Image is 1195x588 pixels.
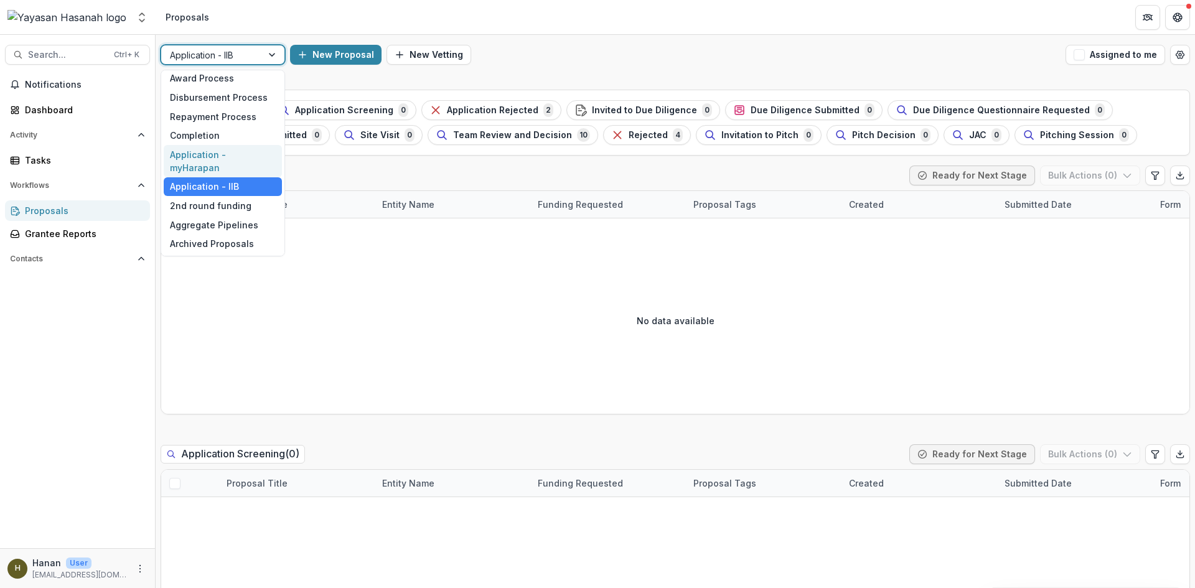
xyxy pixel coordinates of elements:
div: Aggregate Pipelines [164,215,282,235]
span: Search... [28,50,106,60]
button: Invitation to Pitch0 [696,125,822,145]
div: Proposal Tags [686,198,764,211]
span: JAC [969,130,986,141]
span: Pitch Decision [852,130,916,141]
div: Tasks [25,154,140,167]
div: Created [841,198,891,211]
button: Edit table settings [1145,444,1165,464]
div: Entity Name [375,191,530,218]
div: Proposals [166,11,209,24]
button: Application Rejected2 [421,100,561,120]
a: Dashboard [5,100,150,120]
button: New Proposal [290,45,382,65]
div: Ctrl + K [111,48,142,62]
button: Application Screening0 [269,100,416,120]
div: Funding Requested [530,191,686,218]
div: Form [1153,198,1188,211]
img: Yayasan Hasanah logo [7,10,126,25]
div: Proposal Tags [686,470,841,497]
button: Due Diligence Submitted0 [725,100,883,120]
p: [EMAIL_ADDRESS][DOMAIN_NAME] [32,569,128,581]
div: Submitted Date [997,191,1153,218]
button: Assigned to me [1066,45,1165,65]
button: Notifications [5,75,150,95]
a: Tasks [5,150,150,170]
div: Submitted Date [997,470,1153,497]
div: Funding Requested [530,477,630,490]
a: Grantee Reports [5,223,150,244]
span: 0 [991,128,1001,142]
div: Entity Name [375,477,442,490]
span: Application Rejected [447,105,538,116]
span: Site Visit [360,130,400,141]
div: Grantee Reports [25,227,140,240]
button: Partners [1135,5,1160,30]
div: Proposal Title [219,470,375,497]
p: Hanan [32,556,61,569]
span: 0 [865,103,874,117]
div: Entity Name [375,470,530,497]
div: Proposal Tags [686,191,841,218]
button: Rejected4 [603,125,691,145]
button: Edit table settings [1145,166,1165,185]
div: Award Process [164,69,282,88]
div: Funding Requested [530,470,686,497]
div: Funding Requested [530,198,630,211]
div: Created [841,477,891,490]
div: Created [841,191,997,218]
span: 0 [398,103,408,117]
span: 4 [673,128,683,142]
button: Search... [5,45,150,65]
div: Proposal Title [219,191,375,218]
span: 10 [577,128,590,142]
div: Archived Proposals [164,234,282,253]
div: Submitted Date [997,198,1079,211]
button: Site Visit0 [335,125,423,145]
nav: breadcrumb [161,8,214,26]
button: More [133,561,148,576]
button: Bulk Actions (0) [1040,166,1140,185]
button: Open entity switcher [133,5,151,30]
div: Dashboard [25,103,140,116]
span: Invited to Due Diligence [592,105,697,116]
div: Repayment Process [164,107,282,126]
button: Open Activity [5,125,150,145]
button: Get Help [1165,5,1190,30]
h2: Application Screening ( 0 ) [161,445,305,463]
button: Pitching Session0 [1015,125,1137,145]
p: No data available [637,314,715,327]
span: Rejected [629,130,668,141]
span: 0 [804,128,813,142]
span: 0 [702,103,712,117]
div: Proposal Title [219,477,295,490]
button: Pitch Decision0 [827,125,939,145]
div: Form [1153,477,1188,490]
span: 0 [1095,103,1105,117]
div: Created [841,470,997,497]
button: Open Contacts [5,249,150,269]
span: Due Diligence Questionnaire Requested [913,105,1090,116]
p: User [66,558,91,569]
span: 2 [543,103,553,117]
span: Invitation to Pitch [721,130,799,141]
button: Export table data [1170,444,1190,464]
span: Contacts [10,254,133,263]
span: Due Diligence Submitted [751,105,860,116]
button: Ready for Next Stage [909,166,1035,185]
span: 0 [921,128,930,142]
button: Open table manager [1170,45,1190,65]
span: 0 [1119,128,1129,142]
span: Activity [10,131,133,139]
button: Bulk Actions (0) [1040,444,1140,464]
div: Hanan [15,564,21,572]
